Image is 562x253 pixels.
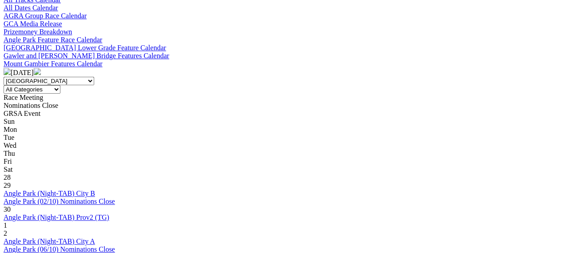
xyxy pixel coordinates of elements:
div: GRSA Event [4,110,558,118]
div: Race Meeting [4,94,558,102]
a: Mount Gambier Features Calendar [4,60,103,67]
a: Angle Park (02/10) Nominations Close [4,198,115,205]
div: Wed [4,142,558,150]
a: Angle Park (Night-TAB) City A [4,237,95,245]
a: Angle Park (06/10) Nominations Close [4,245,115,253]
div: Tue [4,134,558,142]
div: Sun [4,118,558,126]
a: Gawler and [PERSON_NAME] Bridge Features Calendar [4,52,169,59]
span: 28 [4,174,11,181]
a: [GEOGRAPHIC_DATA] Lower Grade Feature Calendar [4,44,166,51]
div: Thu [4,150,558,158]
img: chevron-right-pager-white.svg [34,68,41,75]
div: Sat [4,166,558,174]
span: 29 [4,182,11,189]
a: Angle Park Feature Race Calendar [4,36,102,43]
img: chevron-left-pager-white.svg [4,68,11,75]
div: Fri [4,158,558,166]
span: 1 [4,221,7,229]
a: Angle Park (Night-TAB) City B [4,190,95,197]
span: 30 [4,206,11,213]
div: Nominations Close [4,102,558,110]
a: GCA Media Release [4,20,62,28]
a: AGRA Group Race Calendar [4,12,87,20]
div: Mon [4,126,558,134]
div: [DATE] [4,68,558,77]
a: All Dates Calendar [4,4,58,12]
a: Angle Park (Night-TAB) Prov2 (TG) [4,213,109,221]
a: Prizemoney Breakdown [4,28,72,36]
span: 2 [4,229,7,237]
